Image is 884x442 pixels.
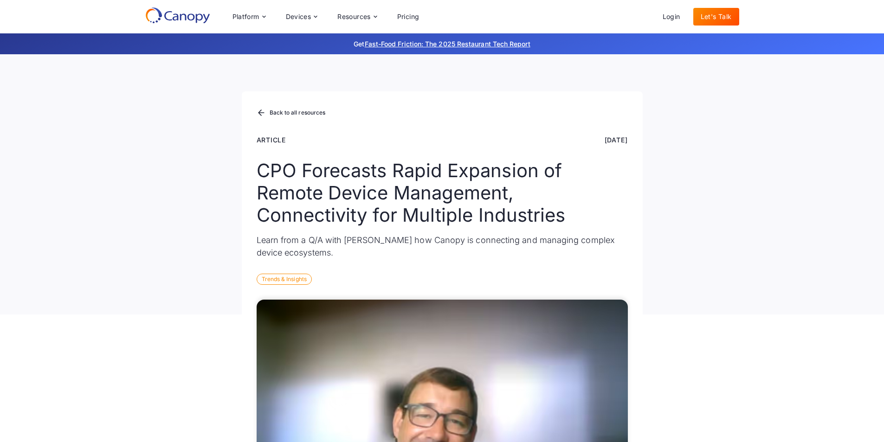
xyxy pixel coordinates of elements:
[337,13,371,20] div: Resources
[330,7,384,26] div: Resources
[693,8,739,26] a: Let's Talk
[257,234,628,259] p: Learn from a Q/A with [PERSON_NAME] how Canopy is connecting and managing complex device ecosystems.
[270,110,326,115] div: Back to all resources
[390,8,427,26] a: Pricing
[257,160,628,226] h1: CPO Forecasts Rapid Expansion of Remote Device Management, Connectivity for Multiple Industries
[257,135,286,145] div: Article
[225,7,273,26] div: Platform
[655,8,688,26] a: Login
[257,274,312,285] div: Trends & Insights
[365,40,530,48] a: Fast-Food Friction: The 2025 Restaurant Tech Report
[605,135,628,145] div: [DATE]
[286,13,311,20] div: Devices
[215,39,670,49] p: Get
[278,7,325,26] div: Devices
[232,13,259,20] div: Platform
[257,107,326,119] a: Back to all resources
